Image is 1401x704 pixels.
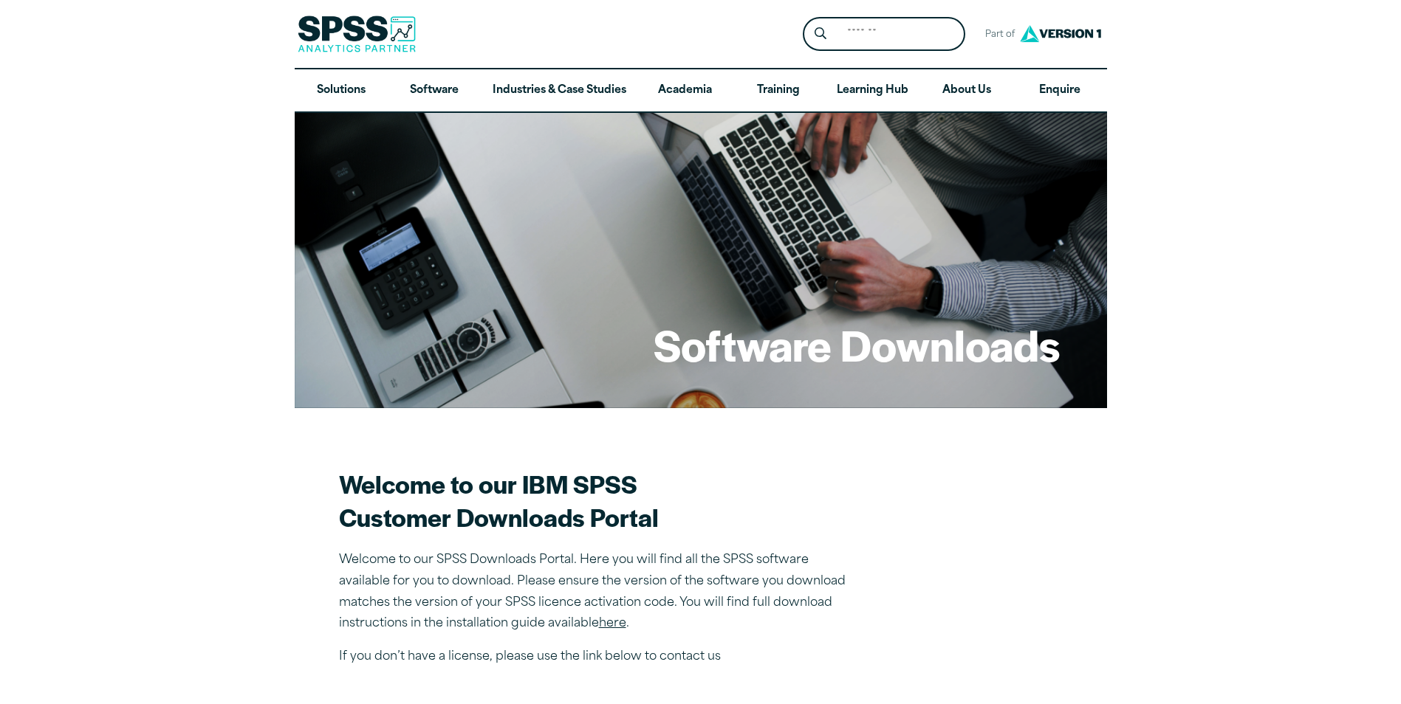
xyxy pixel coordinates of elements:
svg: Search magnifying glass icon [815,27,826,40]
a: here [599,618,626,629]
form: Site Header Search Form [803,17,965,52]
h2: Welcome to our IBM SPSS Customer Downloads Portal [339,467,856,534]
p: Welcome to our SPSS Downloads Portal. Here you will find all the SPSS software available for you ... [339,550,856,635]
a: Training [731,69,824,112]
button: Search magnifying glass icon [806,21,834,48]
h1: Software Downloads [654,316,1060,373]
nav: Desktop version of site main menu [295,69,1107,112]
a: About Us [920,69,1013,112]
a: Academia [638,69,731,112]
img: SPSS Analytics Partner [298,15,416,52]
a: Enquire [1013,69,1106,112]
a: Learning Hub [825,69,920,112]
a: Industries & Case Studies [481,69,638,112]
p: If you don’t have a license, please use the link below to contact us [339,646,856,668]
a: Solutions [295,69,388,112]
a: Software [388,69,481,112]
img: Version1 Logo [1016,20,1105,47]
span: Part of [977,24,1016,46]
